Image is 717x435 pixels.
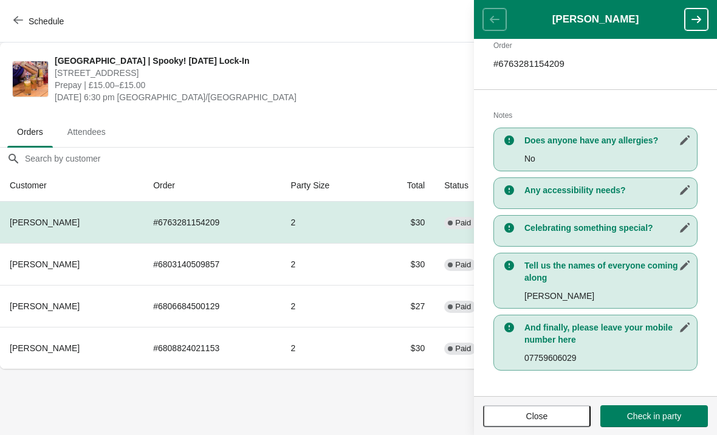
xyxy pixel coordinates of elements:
[524,152,691,165] p: No
[455,218,471,228] span: Paid
[6,10,74,32] button: Schedule
[55,55,493,67] span: [GEOGRAPHIC_DATA] | Spooky! [DATE] Lock-In
[374,243,434,285] td: $30
[58,121,115,143] span: Attendees
[493,58,698,70] p: # 6763281154209
[600,405,708,427] button: Check in party
[281,243,375,285] td: 2
[281,170,375,202] th: Party Size
[524,259,691,284] h3: Tell us the names of everyone coming along
[143,285,281,327] td: # 6806684500129
[55,79,493,91] span: Prepay | £15.00–£15.00
[455,260,471,270] span: Paid
[455,302,471,312] span: Paid
[374,170,434,202] th: Total
[24,148,717,170] input: Search by customer
[143,202,281,243] td: # 6763281154209
[10,301,80,311] span: [PERSON_NAME]
[483,405,591,427] button: Close
[55,67,493,79] span: [STREET_ADDRESS]
[493,109,698,122] h2: Notes
[493,39,698,52] h2: Order
[143,170,281,202] th: Order
[10,217,80,227] span: [PERSON_NAME]
[143,243,281,285] td: # 6803140509857
[506,13,685,26] h1: [PERSON_NAME]
[55,91,493,103] span: [DATE] 6:30 pm [GEOGRAPHIC_DATA]/[GEOGRAPHIC_DATA]
[455,344,471,354] span: Paid
[524,352,691,364] p: 07759606029
[627,411,681,421] span: Check in party
[281,285,375,327] td: 2
[524,222,691,234] h3: Celebrating something special?
[526,411,548,421] span: Close
[10,343,80,353] span: [PERSON_NAME]
[29,16,64,26] span: Schedule
[281,327,375,369] td: 2
[374,285,434,327] td: $27
[524,134,691,146] h3: Does anyone have any allergies?
[13,61,48,97] img: Exeter | Spooky! Halloween Lock-In
[434,170,516,202] th: Status
[524,184,691,196] h3: Any accessibility needs?
[281,202,375,243] td: 2
[143,327,281,369] td: # 6808824021153
[10,259,80,269] span: [PERSON_NAME]
[374,202,434,243] td: $30
[524,321,691,346] h3: And finally, please leave your mobile number here
[524,290,691,302] p: [PERSON_NAME]
[7,121,53,143] span: Orders
[374,327,434,369] td: $30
